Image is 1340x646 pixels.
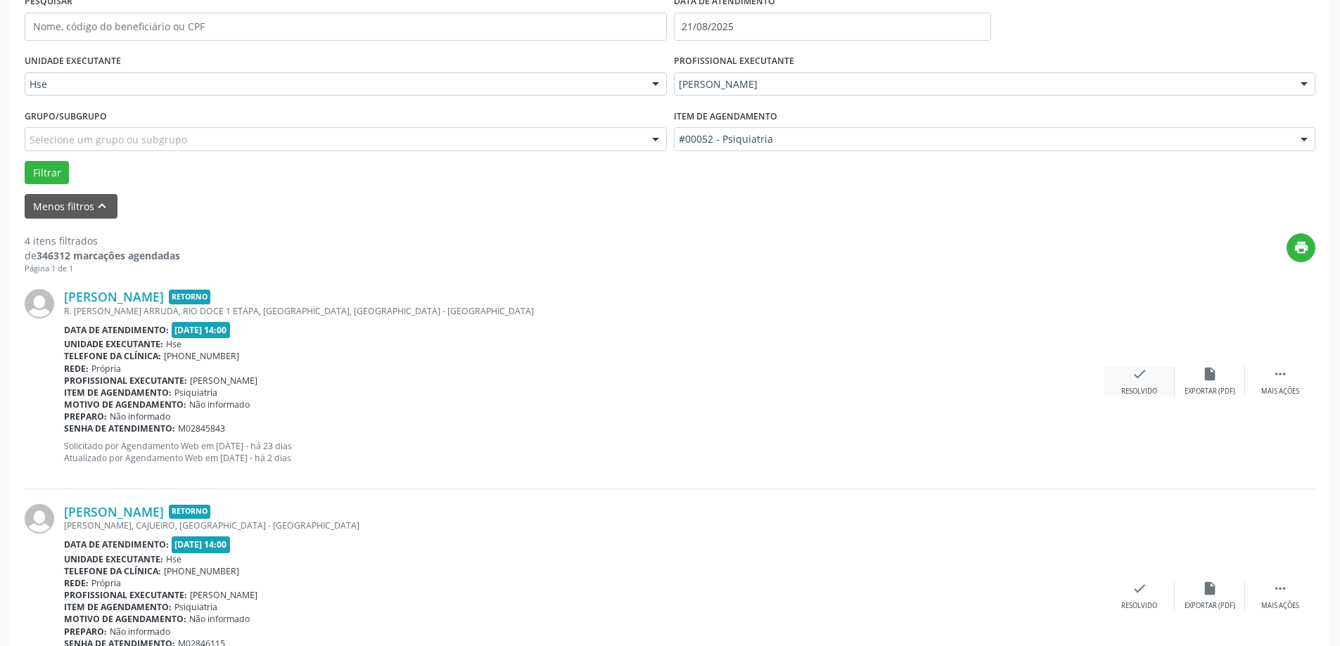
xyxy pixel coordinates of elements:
[1121,387,1157,396] div: Resolvido
[64,577,89,589] b: Rede:
[1272,366,1288,382] i: 
[25,13,667,41] input: Nome, código do beneficiário ou CPF
[64,289,164,304] a: [PERSON_NAME]
[25,263,180,275] div: Página 1 de 1
[174,387,217,399] span: Psiquiatria
[174,601,217,613] span: Psiquiatria
[64,399,186,411] b: Motivo de agendamento:
[64,504,164,519] a: [PERSON_NAME]
[674,51,794,72] label: PROFISSIONAL EXECUTANTE
[164,350,239,362] span: [PHONE_NUMBER]
[1185,601,1235,611] div: Exportar (PDF)
[679,77,1287,91] span: [PERSON_NAME]
[1261,601,1299,611] div: Mais ações
[166,338,181,350] span: Hse
[64,613,186,625] b: Motivo de agendamento:
[1261,387,1299,396] div: Mais ações
[94,198,110,214] i: keyboard_arrow_up
[64,565,161,577] b: Telefone da clínica:
[30,132,187,147] span: Selecione um grupo ou subgrupo
[25,194,117,219] button: Menos filtroskeyboard_arrow_up
[164,565,239,577] span: [PHONE_NUMBER]
[64,440,1104,464] p: Solicitado por Agendamento Web em [DATE] - há 23 dias Atualizado por Agendamento Web em [DATE] - ...
[1132,366,1147,382] i: check
[674,13,991,41] input: Selecione um intervalo
[37,249,180,262] strong: 346312 marcações agendadas
[1294,240,1309,255] i: print
[190,589,257,601] span: [PERSON_NAME]
[25,233,180,248] div: 4 itens filtrados
[25,248,180,263] div: de
[25,504,54,534] img: img
[25,105,107,127] label: Grupo/Subgrupo
[64,305,1104,317] div: R. [PERSON_NAME] ARRUDA, RIO DOCE 1 ETAPA, [GEOGRAPHIC_DATA], [GEOGRAPHIC_DATA] - [GEOGRAPHIC_DATA]
[190,375,257,387] span: [PERSON_NAME]
[64,519,1104,531] div: [PERSON_NAME], CAJUEIRO, [GEOGRAPHIC_DATA] - [GEOGRAPHIC_DATA]
[91,363,121,375] span: Própria
[1132,581,1147,596] i: check
[64,601,172,613] b: Item de agendamento:
[64,387,172,399] b: Item de agendamento:
[172,322,231,338] span: [DATE] 14:00
[30,77,638,91] span: Hse
[25,51,121,72] label: UNIDADE EXECUTANTE
[64,553,163,565] b: Unidade executante:
[64,350,161,362] b: Telefone da clínica:
[64,375,187,387] b: Profissional executante:
[169,505,210,519] span: Retorno
[64,363,89,375] b: Rede:
[64,338,163,350] b: Unidade executante:
[64,324,169,336] b: Data de atendimento:
[25,161,69,185] button: Filtrar
[110,626,170,638] span: Não informado
[64,538,169,550] b: Data de atendimento:
[189,613,250,625] span: Não informado
[64,422,175,434] b: Senha de atendimento:
[64,411,107,422] b: Preparo:
[91,577,121,589] span: Própria
[1185,387,1235,396] div: Exportar (PDF)
[189,399,250,411] span: Não informado
[674,105,777,127] label: Item de agendamento
[166,553,181,565] span: Hse
[1202,581,1218,596] i: insert_drive_file
[679,132,1287,146] span: #00052 - Psiquiatria
[172,536,231,553] span: [DATE] 14:00
[169,290,210,304] span: Retorno
[1287,233,1315,262] button: print
[1121,601,1157,611] div: Resolvido
[1272,581,1288,596] i: 
[64,626,107,638] b: Preparo:
[64,589,187,601] b: Profissional executante:
[1202,366,1218,382] i: insert_drive_file
[25,289,54,318] img: img
[110,411,170,422] span: Não informado
[178,422,225,434] span: M02845843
